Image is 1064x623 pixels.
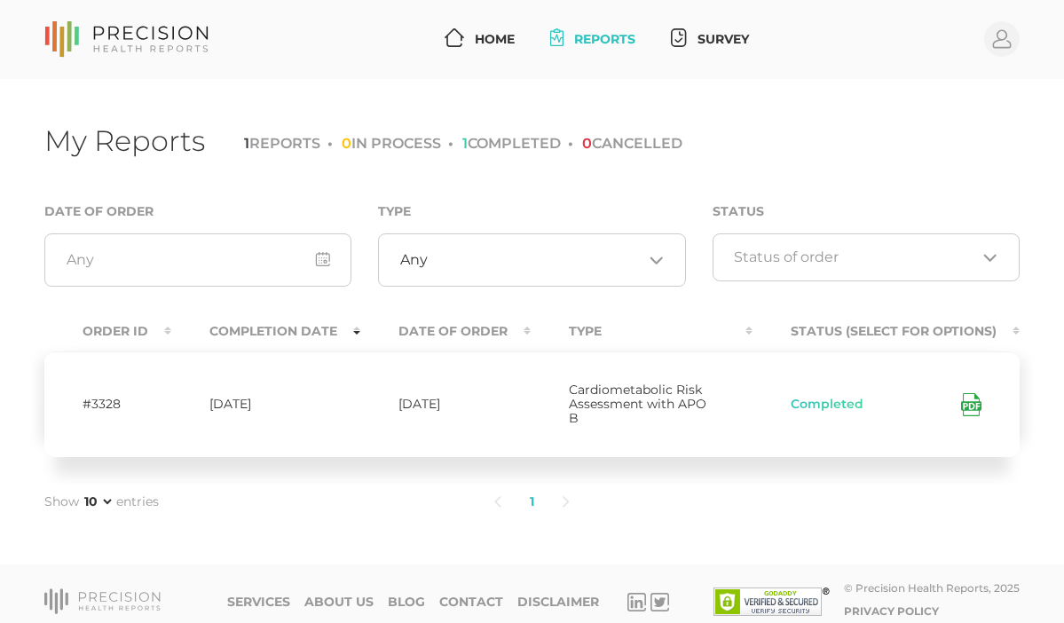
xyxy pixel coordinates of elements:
[713,588,830,616] img: SSL site seal - click to verify
[543,23,643,56] a: Reports
[844,604,939,618] a: Privacy Policy
[791,398,863,412] span: Completed
[44,351,171,457] td: #3328
[244,135,320,152] li: REPORTS
[81,493,114,510] select: Showentries
[664,23,755,56] a: Survey
[244,135,249,152] span: 1
[400,251,428,269] span: Any
[439,595,503,610] a: Contact
[227,595,290,610] a: Services
[378,204,411,219] label: Type
[448,135,561,152] li: COMPLETED
[342,135,351,152] span: 0
[360,351,531,457] td: [DATE]
[44,233,351,287] input: Any
[171,351,360,457] td: [DATE]
[44,204,154,219] label: Date of Order
[734,248,976,266] input: Search for option
[44,123,205,158] h1: My Reports
[327,135,441,152] li: IN PROCESS
[531,311,753,351] th: Type : activate to sort column ascending
[378,233,685,287] div: Search for option
[44,311,171,351] th: Order ID : activate to sort column ascending
[517,595,599,610] a: Disclaimer
[568,135,682,152] li: CANCELLED
[753,311,1020,351] th: Status (Select for Options) : activate to sort column ascending
[462,135,468,152] span: 1
[844,581,1020,595] div: © Precision Health Reports, 2025
[388,595,425,610] a: Blog
[44,493,159,511] label: Show entries
[437,23,522,56] a: Home
[713,233,1020,281] div: Search for option
[569,382,706,426] span: Cardiometabolic Risk Assessment with APO B
[360,311,531,351] th: Date Of Order : activate to sort column ascending
[713,204,764,219] label: Status
[428,251,642,269] input: Search for option
[582,135,592,152] span: 0
[171,311,360,351] th: Completion Date : activate to sort column ascending
[304,595,374,610] a: About Us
